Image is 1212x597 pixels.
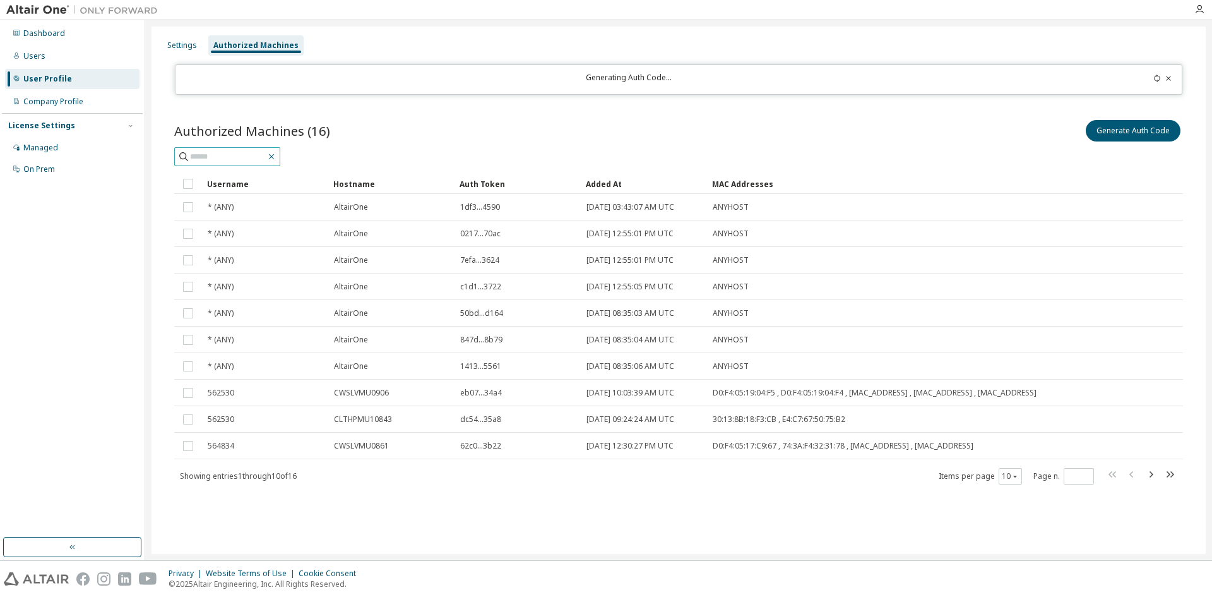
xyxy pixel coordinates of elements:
[334,202,368,212] span: AltairOne
[460,202,500,212] span: 1df3...4590
[460,308,503,318] span: 50bd...d164
[208,282,234,292] span: * (ANY)
[713,255,749,265] span: ANYHOST
[713,282,749,292] span: ANYHOST
[586,255,674,265] span: [DATE] 12:55:01 PM UTC
[460,441,501,451] span: 62c0...3b22
[208,308,234,318] span: * (ANY)
[586,202,674,212] span: [DATE] 03:43:07 AM UTC
[206,569,299,579] div: Website Terms of Use
[169,579,364,589] p: © 2025 Altair Engineering, Inc. All Rights Reserved.
[23,143,58,153] div: Managed
[208,414,234,425] span: 562530
[207,174,323,194] div: Username
[460,414,501,425] span: dc54...35a8
[713,308,749,318] span: ANYHOST
[6,4,164,16] img: Altair One
[208,255,234,265] span: * (ANY)
[1033,468,1094,485] span: Page n.
[586,229,674,239] span: [DATE] 12:55:01 PM UTC
[167,40,197,51] div: Settings
[713,229,749,239] span: ANYHOST
[180,471,297,481] span: Showing entries 1 through 10 of 16
[208,202,234,212] span: * (ANY)
[713,388,1037,398] span: D0:F4:05:19:04:F5 , D0:F4:05:19:04:F4 , [MAC_ADDRESS] , [MAC_ADDRESS] , [MAC_ADDRESS]
[586,308,674,318] span: [DATE] 08:35:03 AM UTC
[23,28,65,39] div: Dashboard
[713,202,749,212] span: ANYHOST
[8,121,75,131] div: License Settings
[174,122,330,140] span: Authorized Machines (16)
[169,569,206,579] div: Privacy
[118,572,131,586] img: linkedin.svg
[460,335,502,345] span: 847d...8b79
[334,441,389,451] span: CWSLVMU0861
[1086,120,1180,142] button: Generate Auth Code
[23,74,72,84] div: User Profile
[460,255,499,265] span: 7efa...3624
[713,335,749,345] span: ANYHOST
[208,441,234,451] span: 564834
[586,361,674,371] span: [DATE] 08:35:06 AM UTC
[460,229,501,239] span: 0217...70ac
[586,388,674,398] span: [DATE] 10:03:39 AM UTC
[183,73,1076,87] div: Generating Auth Code...
[334,229,368,239] span: AltairOne
[713,441,973,451] span: D0:F4:05:17:C9:67 , 74:3A:F4:32:31:78 , [MAC_ADDRESS] , [MAC_ADDRESS]
[460,361,501,371] span: 1413...5561
[23,164,55,174] div: On Prem
[334,388,389,398] span: CWSLVMU0906
[586,441,674,451] span: [DATE] 12:30:27 PM UTC
[460,282,501,292] span: c1d1...3722
[4,572,69,586] img: altair_logo.svg
[939,468,1022,485] span: Items per page
[334,335,368,345] span: AltairOne
[333,174,449,194] div: Hostname
[586,282,674,292] span: [DATE] 12:55:05 PM UTC
[139,572,157,586] img: youtube.svg
[713,414,845,425] span: 30:13:8B:18:F3:CB , E4:C7:67:50:75:B2
[97,572,110,586] img: instagram.svg
[586,174,702,194] div: Added At
[213,40,299,51] div: Authorized Machines
[460,174,576,194] div: Auth Token
[334,414,392,425] span: CLTHPMU10843
[299,569,364,579] div: Cookie Consent
[334,308,368,318] span: AltairOne
[208,388,234,398] span: 562530
[208,229,234,239] span: * (ANY)
[586,414,674,425] span: [DATE] 09:24:24 AM UTC
[1002,471,1019,481] button: 10
[23,51,45,61] div: Users
[586,335,674,345] span: [DATE] 08:35:04 AM UTC
[712,174,1050,194] div: MAC Addresses
[76,572,90,586] img: facebook.svg
[334,282,368,292] span: AltairOne
[334,361,368,371] span: AltairOne
[208,335,234,345] span: * (ANY)
[460,388,502,398] span: eb07...34a4
[23,97,83,107] div: Company Profile
[208,361,234,371] span: * (ANY)
[334,255,368,265] span: AltairOne
[713,361,749,371] span: ANYHOST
